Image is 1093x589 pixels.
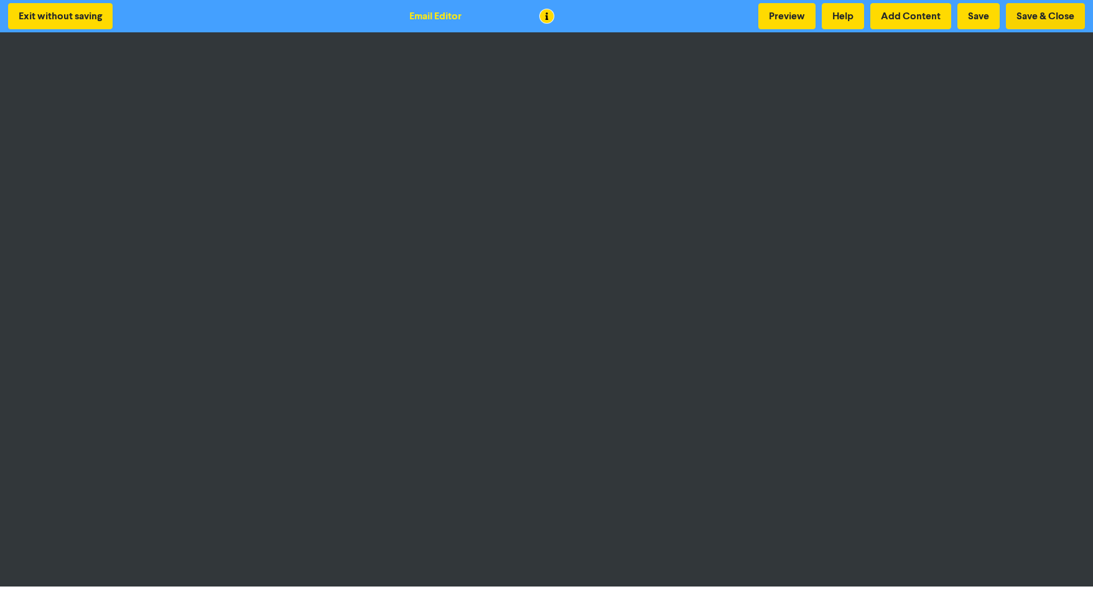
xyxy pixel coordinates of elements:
div: Email Editor [409,9,462,24]
button: Save & Close [1006,3,1085,29]
button: Save [957,3,1000,29]
button: Preview [758,3,816,29]
button: Add Content [870,3,951,29]
button: Exit without saving [8,3,113,29]
button: Help [822,3,864,29]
